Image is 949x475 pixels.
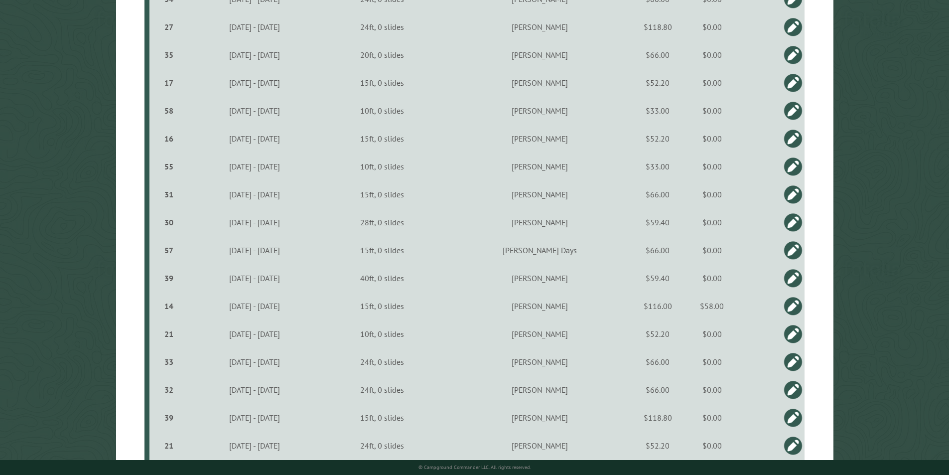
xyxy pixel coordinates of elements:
td: 15ft, 0 slides [323,236,442,264]
td: $0.00 [678,348,746,376]
td: $118.80 [638,13,678,41]
td: 28ft, 0 slides [323,208,442,236]
td: 15ft, 0 slides [323,292,442,320]
div: [DATE] - [DATE] [188,106,321,116]
td: [PERSON_NAME] [442,125,638,153]
td: $116.00 [638,292,678,320]
td: $59.40 [638,264,678,292]
td: $0.00 [678,236,746,264]
div: 30 [153,217,185,227]
td: [PERSON_NAME] [442,13,638,41]
div: 17 [153,78,185,88]
td: $0.00 [678,69,746,97]
div: [DATE] - [DATE] [188,217,321,227]
div: [DATE] - [DATE] [188,301,321,311]
td: [PERSON_NAME] [442,264,638,292]
td: $52.20 [638,125,678,153]
td: [PERSON_NAME] [442,41,638,69]
div: 32 [153,385,185,395]
td: [PERSON_NAME] [442,320,638,348]
div: 31 [153,189,185,199]
div: 16 [153,134,185,144]
td: $58.00 [678,292,746,320]
div: 21 [153,441,185,451]
div: [DATE] - [DATE] [188,357,321,367]
div: [DATE] - [DATE] [188,441,321,451]
td: $52.20 [638,432,678,460]
td: $0.00 [678,376,746,404]
td: $0.00 [678,41,746,69]
div: [DATE] - [DATE] [188,413,321,423]
div: 58 [153,106,185,116]
div: 35 [153,50,185,60]
div: [DATE] - [DATE] [188,134,321,144]
td: 10ft, 0 slides [323,97,442,125]
td: [PERSON_NAME] [442,69,638,97]
small: © Campground Commander LLC. All rights reserved. [418,464,531,471]
td: 24ft, 0 slides [323,13,442,41]
div: 55 [153,161,185,171]
td: $0.00 [678,125,746,153]
td: $0.00 [678,208,746,236]
div: [DATE] - [DATE] [188,22,321,32]
div: 33 [153,357,185,367]
td: [PERSON_NAME] [442,432,638,460]
div: 21 [153,329,185,339]
td: 40ft, 0 slides [323,264,442,292]
td: [PERSON_NAME] [442,404,638,432]
td: 15ft, 0 slides [323,69,442,97]
td: [PERSON_NAME] [442,97,638,125]
td: 15ft, 0 slides [323,404,442,432]
td: $66.00 [638,348,678,376]
td: 10ft, 0 slides [323,320,442,348]
td: 24ft, 0 slides [323,348,442,376]
td: $0.00 [678,264,746,292]
td: $118.80 [638,404,678,432]
td: $52.20 [638,320,678,348]
td: $0.00 [678,432,746,460]
td: [PERSON_NAME] [442,208,638,236]
td: [PERSON_NAME] [442,180,638,208]
div: [DATE] - [DATE] [188,385,321,395]
td: 20ft, 0 slides [323,41,442,69]
td: [PERSON_NAME] [442,153,638,180]
td: $66.00 [638,41,678,69]
td: $0.00 [678,13,746,41]
td: [PERSON_NAME] Days [442,236,638,264]
td: 15ft, 0 slides [323,180,442,208]
div: [DATE] - [DATE] [188,161,321,171]
td: $0.00 [678,320,746,348]
div: 14 [153,301,185,311]
div: 39 [153,273,185,283]
td: $0.00 [678,180,746,208]
td: 15ft, 0 slides [323,125,442,153]
td: 24ft, 0 slides [323,376,442,404]
td: $66.00 [638,376,678,404]
td: $52.20 [638,69,678,97]
div: 27 [153,22,185,32]
div: [DATE] - [DATE] [188,50,321,60]
td: 24ft, 0 slides [323,432,442,460]
td: 10ft, 0 slides [323,153,442,180]
td: [PERSON_NAME] [442,348,638,376]
div: 39 [153,413,185,423]
div: [DATE] - [DATE] [188,329,321,339]
div: [DATE] - [DATE] [188,78,321,88]
td: $0.00 [678,97,746,125]
td: $0.00 [678,153,746,180]
td: $66.00 [638,236,678,264]
td: $33.00 [638,153,678,180]
div: [DATE] - [DATE] [188,245,321,255]
td: $59.40 [638,208,678,236]
td: [PERSON_NAME] [442,292,638,320]
div: [DATE] - [DATE] [188,189,321,199]
td: $33.00 [638,97,678,125]
div: [DATE] - [DATE] [188,273,321,283]
div: 57 [153,245,185,255]
td: [PERSON_NAME] [442,376,638,404]
td: $0.00 [678,404,746,432]
td: $66.00 [638,180,678,208]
